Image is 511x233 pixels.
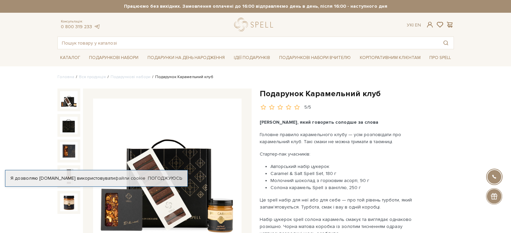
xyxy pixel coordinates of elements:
a: telegram [94,24,100,30]
a: файли cookie [115,175,145,181]
a: Ідеї подарунків [231,53,273,63]
a: Каталог [57,53,83,63]
li: Молочний шоколад з горіховим асорті, 90 г [270,177,417,184]
a: Погоджуюсь [148,175,182,181]
div: Ук [407,22,421,28]
li: Солона карамель Spell з ваніллю, 250 г [270,184,417,191]
img: Подарунок Карамельний клуб [60,168,78,185]
b: [PERSON_NAME], який говорить солодше за слова [260,119,378,125]
span: Консультація: [61,19,100,24]
li: Авторський набір цукерок [270,163,417,170]
a: Про Spell [427,53,454,63]
img: Подарунок Карамельний клуб [60,91,78,109]
a: 0 800 319 233 [61,24,92,30]
img: Подарунок Карамельний клуб [60,117,78,134]
a: Корпоративним клієнтам [357,53,423,63]
h1: Подарунок Карамельний клуб [260,89,454,99]
p: Стартер-пак учасників: [260,151,417,158]
span: | [413,22,414,28]
img: Подарунок Карамельний клуб [60,193,78,211]
div: 5/5 [304,104,311,111]
input: Пошук товару у каталозі [58,37,438,49]
a: Подарунки на День народження [145,53,227,63]
a: Головна [57,74,74,79]
a: logo [234,18,276,32]
li: Подарунок Карамельний клуб [151,74,213,80]
p: Головне правило карамельного клубу — усім розповідати про карамельний клуб. Такі смаки не можна т... [260,131,417,145]
div: Я дозволяю [DOMAIN_NAME] використовувати [5,175,187,181]
strong: Працюємо без вихідних. Замовлення оплачені до 16:00 відправляємо день в день, після 16:00 - насту... [57,3,454,9]
a: En [415,22,421,28]
li: Caramel & Salt Spell Set, 180 г [270,170,417,177]
img: Подарунок Карамельний клуб [60,142,78,160]
button: Пошук товару у каталозі [438,37,454,49]
a: Вся продукція [79,74,106,79]
a: Подарункові набори Вчителю [276,52,353,63]
a: Подарункові набори [111,74,151,79]
a: Подарункові набори [86,53,141,63]
p: Це spell набір для неї або для себе — про той рівень турботи, який запам’ятовується. Турбота, сма... [260,196,417,211]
